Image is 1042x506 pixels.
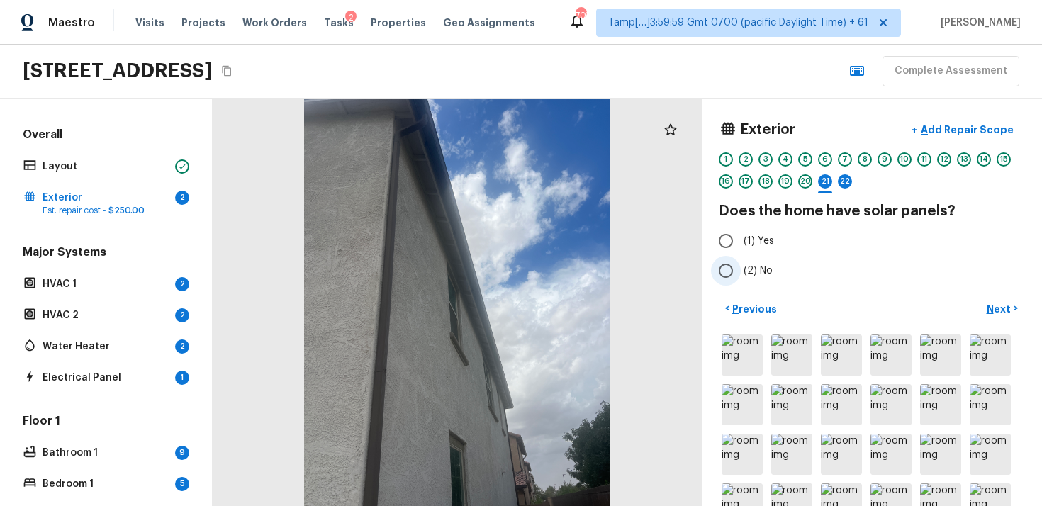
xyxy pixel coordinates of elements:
p: Bedroom 1 [43,477,169,491]
p: Electrical Panel [43,371,169,385]
span: $250.00 [108,206,145,215]
span: (2) No [744,264,773,278]
h5: Major Systems [20,244,192,263]
div: 20 [798,174,812,189]
span: Maestro [48,16,95,30]
div: 9 [175,446,189,460]
p: Bathroom 1 [43,446,169,460]
h5: Overall [20,127,192,145]
p: HVAC 2 [43,308,169,322]
img: room img [821,434,862,475]
img: room img [870,384,912,425]
img: room img [870,434,912,475]
img: room img [920,384,961,425]
div: 16 [719,174,733,189]
div: 21 [818,174,832,189]
img: room img [821,334,862,376]
div: 18 [758,174,773,189]
span: Projects [181,16,225,30]
button: Copy Address [218,62,236,80]
span: Tasks [324,18,354,28]
img: room img [970,434,1011,475]
img: room img [870,334,912,376]
p: Layout [43,159,169,174]
div: 1 [175,371,189,385]
div: 2 [175,339,189,354]
img: room img [771,434,812,475]
div: 2 [345,11,357,25]
h2: [STREET_ADDRESS] [23,58,212,84]
span: [PERSON_NAME] [935,16,1021,30]
div: 2 [739,152,753,167]
span: Properties [371,16,426,30]
div: 6 [818,152,832,167]
img: room img [970,334,1011,376]
img: room img [970,384,1011,425]
p: Water Heater [43,339,169,354]
p: Add Repair Scope [918,123,1014,137]
img: room img [920,334,961,376]
p: HVAC 1 [43,277,169,291]
img: room img [920,434,961,475]
div: 15 [997,152,1011,167]
img: room img [722,334,763,376]
div: 2 [175,277,189,291]
div: 11 [917,152,931,167]
button: <Previous [719,297,783,320]
div: 14 [977,152,991,167]
div: 19 [778,174,792,189]
p: Previous [729,302,777,316]
div: 1 [719,152,733,167]
img: room img [771,334,812,376]
span: Visits [135,16,164,30]
span: (1) Yes [744,234,774,248]
div: 5 [798,152,812,167]
div: 4 [778,152,792,167]
img: room img [771,384,812,425]
h4: Does the home have solar panels? [719,202,1025,220]
h4: Exterior [740,120,795,139]
div: 7 [838,152,852,167]
button: +Add Repair Scope [900,116,1025,145]
img: room img [722,384,763,425]
div: 22 [838,174,852,189]
div: 2 [175,308,189,322]
div: 707 [576,9,586,23]
img: room img [821,384,862,425]
h5: Floor 1 [20,413,192,432]
button: Next> [980,297,1025,320]
span: Tamp[…]3:59:59 Gmt 0700 (pacific Daylight Time) + 61 [608,16,868,30]
img: room img [722,434,763,475]
div: 9 [878,152,892,167]
div: 5 [175,477,189,491]
div: 13 [957,152,971,167]
div: 8 [858,152,872,167]
p: Est. repair cost - [43,205,169,216]
div: 12 [937,152,951,167]
div: 2 [175,191,189,205]
span: Work Orders [242,16,307,30]
span: Geo Assignments [443,16,535,30]
div: 17 [739,174,753,189]
p: Next [987,302,1014,316]
div: 3 [758,152,773,167]
div: 10 [897,152,912,167]
p: Exterior [43,191,169,205]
